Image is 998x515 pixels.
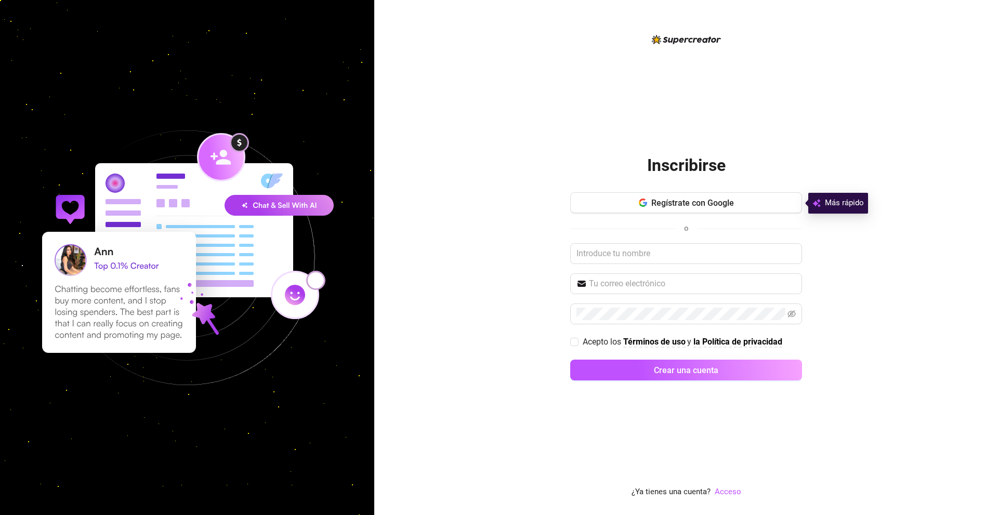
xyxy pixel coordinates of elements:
[623,337,686,348] a: Términos de uso
[7,78,367,438] img: signup-background-D0MIrEPF.svg
[693,337,782,347] font: la Política de privacidad
[570,192,802,213] button: Regístrate con Google
[684,223,689,233] font: o
[787,310,796,318] span: ojo invisible
[632,487,711,496] font: ¿Ya tienes una cuenta?
[652,35,721,44] img: logo-BBDzfeDw.svg
[570,360,802,380] button: Crear una cuenta
[589,278,796,290] input: Tu correo electrónico
[623,337,686,347] font: Términos de uso
[583,337,621,347] font: Acepto los
[651,198,734,208] font: Regístrate con Google
[812,197,821,209] img: svg%3e
[570,243,802,264] input: Introduce tu nombre
[825,198,864,207] font: Más rápido
[715,487,741,496] font: Acceso
[687,337,691,347] font: y
[715,486,741,498] a: Acceso
[647,155,726,175] font: Inscribirse
[654,365,718,375] font: Crear una cuenta
[693,337,782,348] a: la Política de privacidad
